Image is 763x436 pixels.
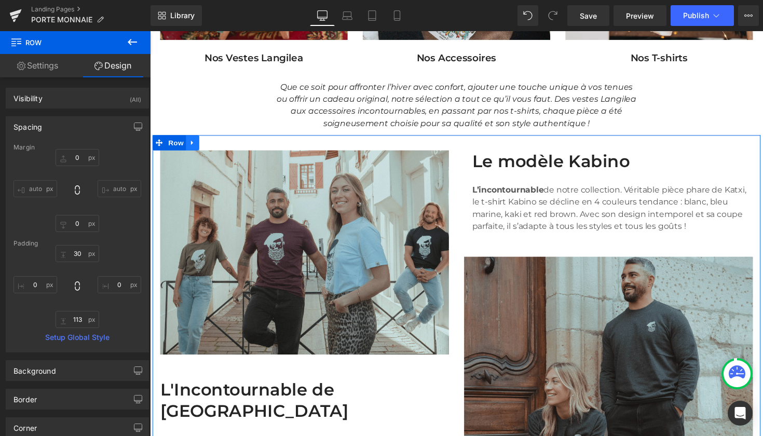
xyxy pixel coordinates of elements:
p: Nos Vestes Langilea [10,21,202,34]
input: 0 [56,245,99,262]
input: 0 [13,180,57,197]
span: Preview [626,10,654,21]
button: More [738,5,759,26]
div: Visibility [13,88,43,103]
span: PORTE MONNAIE [31,16,92,24]
span: Save [580,10,597,21]
div: (All) [130,88,141,105]
div: Corner [13,418,37,432]
input: 0 [98,276,141,293]
span: Publish [683,11,709,20]
button: Redo [542,5,563,26]
p: Le modèle Kabino [330,122,618,144]
a: Landing Pages [31,5,151,13]
div: L'Incontournable de [GEOGRAPHIC_DATA] [10,356,298,401]
a: Preview [614,5,666,26]
span: Row [10,31,114,54]
p: Nos T-shirts [426,21,618,34]
a: Setup Global Style [13,333,141,342]
div: Border [13,389,37,404]
a: Expand / Collapse [37,106,50,122]
a: Tablet [360,5,385,26]
i: Que ce soit pour affronter l’hiver avec confort, ajouter une touche unique à vos tenues ou offrir... [130,52,498,99]
button: Undo [517,5,538,26]
button: Publish [671,5,734,26]
div: Open Intercom Messenger [728,401,753,426]
a: Desktop [310,5,335,26]
strong: look discret [123,414,174,424]
div: Padding [13,240,141,247]
input: 0 [98,180,141,197]
p: Nos Accessoires [218,21,410,34]
input: 0 [56,311,99,328]
div: Margin [13,144,141,151]
p: de notre collection. Véritable pièce phare de Katxi, le t-shirt Kabino se décline en 4 couleurs t... [330,156,618,206]
strong: L’incontournable [330,157,403,167]
a: Laptop [335,5,360,26]
span: Row [16,106,37,122]
a: Mobile [385,5,410,26]
input: 0 [56,149,99,166]
input: 0 [13,276,57,293]
span: Library [170,11,195,20]
a: Design [75,54,151,77]
div: Spacing [13,117,42,131]
a: New Library [151,5,202,26]
div: Background [13,361,56,375]
input: 0 [56,215,99,232]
